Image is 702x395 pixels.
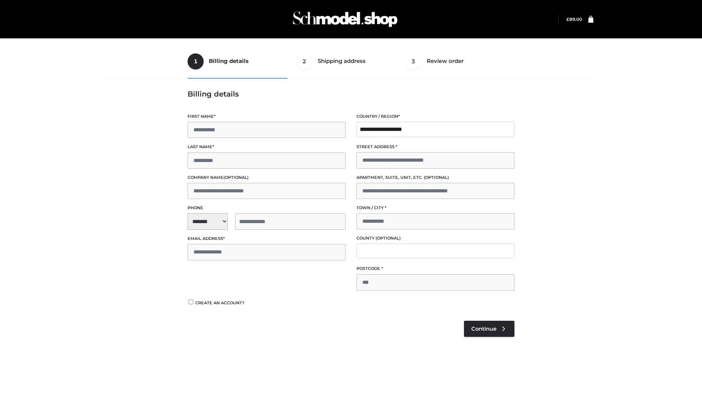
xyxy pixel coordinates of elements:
[195,300,245,305] span: Create an account?
[188,113,346,120] label: First name
[290,5,400,34] img: Schmodel Admin 964
[356,235,514,242] label: County
[188,300,194,304] input: Create an account?
[188,235,346,242] label: Email address
[188,204,346,211] label: Phone
[188,174,346,181] label: Company name
[566,16,582,22] a: £89.00
[356,174,514,181] label: Apartment, suite, unit, etc.
[464,321,514,337] a: Continue
[356,113,514,120] label: Country / Region
[566,16,569,22] span: £
[566,16,582,22] bdi: 89.00
[356,265,514,272] label: Postcode
[356,204,514,211] label: Town / City
[188,90,514,98] h3: Billing details
[223,175,249,180] span: (optional)
[375,236,401,241] span: (optional)
[188,143,346,150] label: Last name
[356,143,514,150] label: Street address
[424,175,449,180] span: (optional)
[471,326,497,332] span: Continue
